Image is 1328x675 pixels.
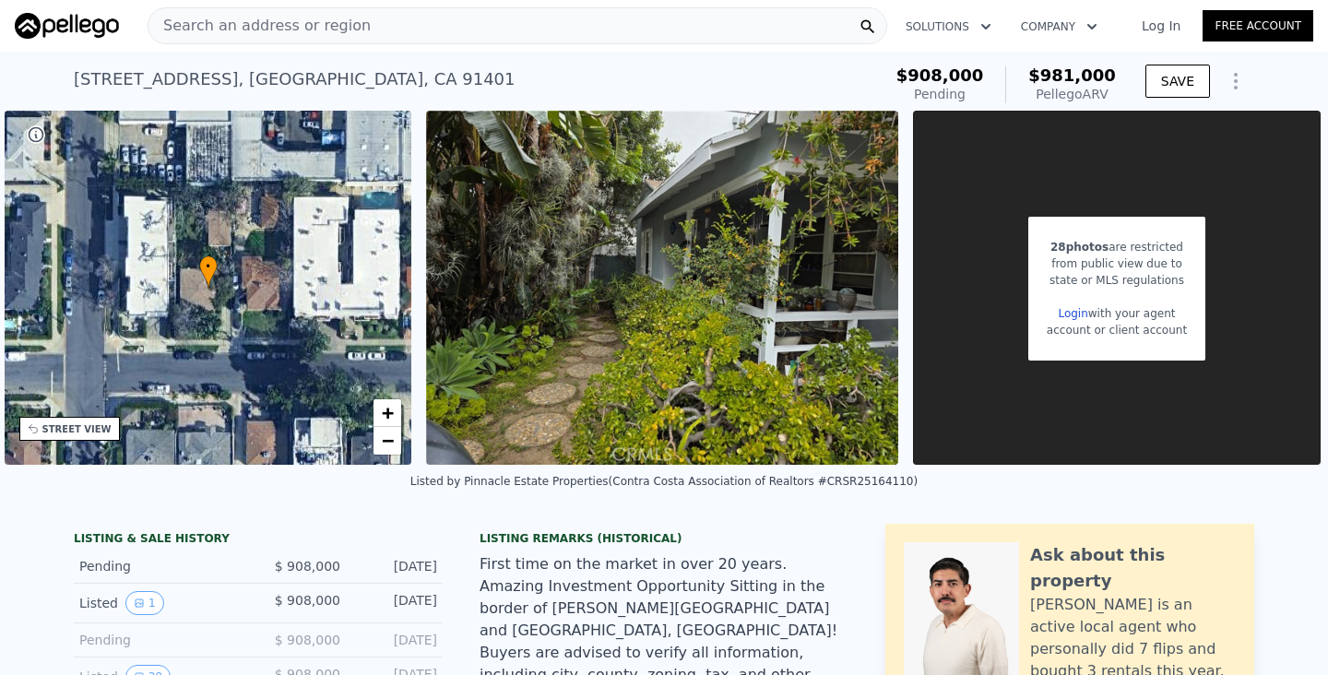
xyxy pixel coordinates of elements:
[355,631,437,649] div: [DATE]
[891,10,1006,43] button: Solutions
[426,111,898,465] img: Sale: 167226440 Parcel: 54754601
[1047,322,1187,338] div: account or client account
[74,66,516,92] div: [STREET_ADDRESS] , [GEOGRAPHIC_DATA] , CA 91401
[355,557,437,575] div: [DATE]
[148,15,371,37] span: Search an address or region
[79,591,243,615] div: Listed
[1088,307,1176,320] span: with your agent
[1050,241,1109,254] span: 28 photos
[1028,85,1116,103] div: Pellego ARV
[1145,65,1210,98] button: SAVE
[74,531,443,550] div: LISTING & SALE HISTORY
[1006,10,1112,43] button: Company
[125,591,164,615] button: View historical data
[896,85,984,103] div: Pending
[382,429,394,452] span: −
[382,401,394,424] span: +
[275,593,340,608] span: $ 908,000
[1047,239,1187,255] div: are restricted
[1030,542,1236,594] div: Ask about this property
[1047,255,1187,272] div: from public view due to
[1058,307,1087,320] a: Login
[275,559,340,574] span: $ 908,000
[355,591,437,615] div: [DATE]
[79,557,243,575] div: Pending
[373,427,401,455] a: Zoom out
[373,399,401,427] a: Zoom in
[1047,272,1187,289] div: state or MLS regulations
[42,422,112,436] div: STREET VIEW
[1028,65,1116,85] span: $981,000
[199,258,218,275] span: •
[15,13,119,39] img: Pellego
[410,475,918,488] div: Listed by Pinnacle Estate Properties (Contra Costa Association of Realtors #CRSR25164110)
[79,631,243,649] div: Pending
[1217,63,1254,100] button: Show Options
[1203,10,1313,41] a: Free Account
[275,633,340,647] span: $ 908,000
[199,255,218,288] div: •
[896,65,984,85] span: $908,000
[480,531,848,546] div: Listing Remarks (Historical)
[1120,17,1203,35] a: Log In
